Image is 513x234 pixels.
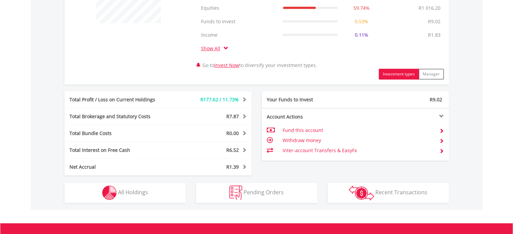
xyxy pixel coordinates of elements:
[341,1,382,15] td: 59.74%
[341,28,382,42] td: 0.11%
[282,145,434,156] td: Inter-account Transfers & EasyFx
[341,15,382,28] td: 0.53%
[327,183,449,203] button: Recent Transactions
[375,189,427,196] span: Recent Transactions
[102,186,117,200] img: holdings-wht.png
[349,186,374,200] img: transactions-zar-wht.png
[282,135,434,145] td: Withdraw money
[198,15,280,28] td: Funds to Invest
[262,113,355,120] div: Account Actions
[229,186,242,200] img: pending_instructions-wht.png
[226,147,239,153] span: R6.52
[64,183,186,203] button: All Holdings
[64,96,174,103] div: Total Profit / Loss on Current Holdings
[64,113,174,120] div: Total Brokerage and Statutory Costs
[64,164,174,170] div: Net Accrual
[425,28,444,42] td: R1.83
[430,96,442,103] span: R9.02
[425,15,444,28] td: R9.02
[379,69,419,79] button: Investment types
[198,28,280,42] td: Income
[201,45,224,52] a: Show All
[244,189,284,196] span: Pending Orders
[196,183,317,203] button: Pending Orders
[226,164,239,170] span: R1.39
[226,113,239,120] span: R7.87
[198,1,280,15] td: Equities
[200,96,239,103] span: R177.62 / 11.73%
[415,1,444,15] td: R1 016.20
[64,147,174,154] div: Total Interest on Free Cash
[262,96,355,103] div: Your Funds to Invest
[419,69,444,79] button: Manager
[282,125,434,135] td: Fund this account
[64,130,174,137] div: Total Bundle Costs
[214,62,239,68] a: Invest Now
[118,189,148,196] span: All Holdings
[226,130,239,136] span: R0.00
